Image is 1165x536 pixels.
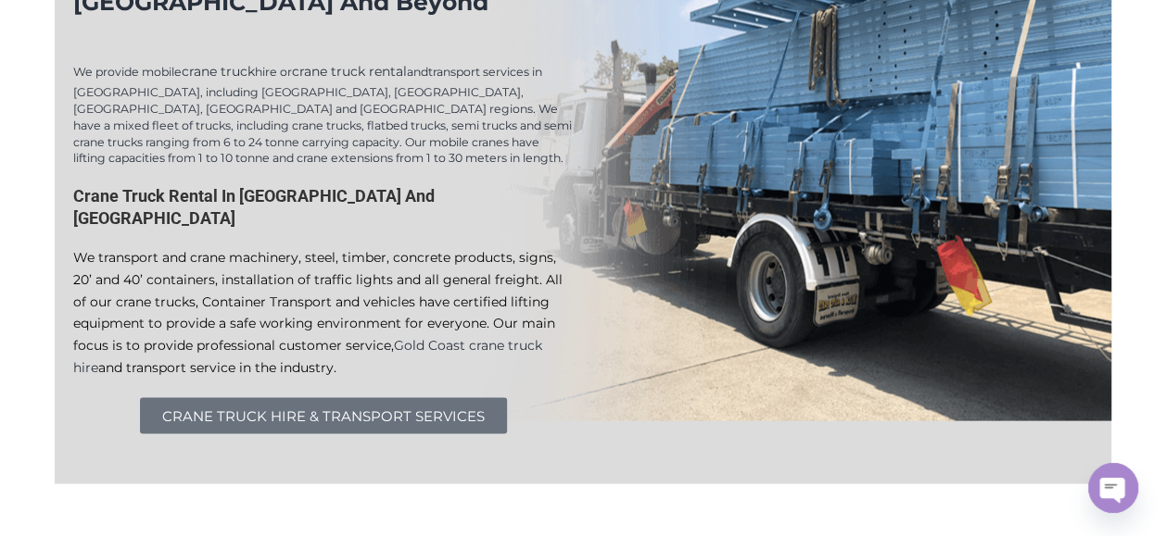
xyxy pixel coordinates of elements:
[73,246,574,379] p: We transport and crane machinery, steel, timber, concrete products, signs, 20’ and 40’ containers...
[73,65,542,98] span: Scaffold Transport
[73,184,574,228] h2: Crane Truck Rental In [GEOGRAPHIC_DATA] And [GEOGRAPHIC_DATA]
[73,61,574,166] div: We provide mobile hire or and , including [GEOGRAPHIC_DATA], [GEOGRAPHIC_DATA], [GEOGRAPHIC_DATA]...
[182,63,255,80] a: crane truck
[140,397,507,433] a: CRANE TRUCK HIRE & TRANSPORT SERVICES
[162,408,485,422] span: CRANE TRUCK HIRE & TRANSPORT SERVICES
[73,336,542,375] a: Gold Coast crane truck hire
[292,63,407,80] a: crane truck rental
